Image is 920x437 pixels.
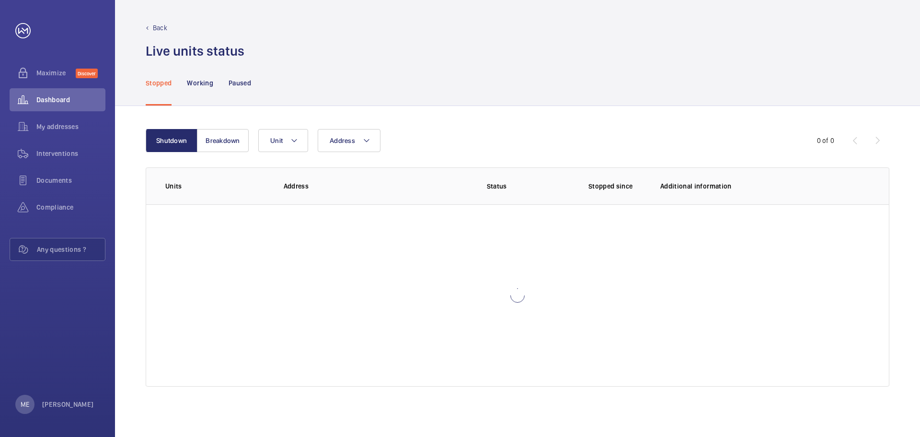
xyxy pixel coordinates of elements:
[36,149,105,158] span: Interventions
[187,78,213,88] p: Working
[36,176,105,185] span: Documents
[427,181,566,191] p: Status
[42,400,94,409] p: [PERSON_NAME]
[330,137,355,144] span: Address
[146,42,244,60] h1: Live units status
[197,129,249,152] button: Breakdown
[36,202,105,212] span: Compliance
[37,245,105,254] span: Any questions ?
[36,122,105,131] span: My addresses
[318,129,380,152] button: Address
[146,78,172,88] p: Stopped
[588,181,645,191] p: Stopped since
[660,181,870,191] p: Additional information
[258,129,308,152] button: Unit
[270,137,283,144] span: Unit
[284,181,421,191] p: Address
[165,181,268,191] p: Units
[146,129,197,152] button: Shutdown
[153,23,167,33] p: Back
[76,69,98,78] span: Discover
[36,68,76,78] span: Maximize
[229,78,251,88] p: Paused
[817,136,834,145] div: 0 of 0
[21,400,29,409] p: ME
[36,95,105,105] span: Dashboard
